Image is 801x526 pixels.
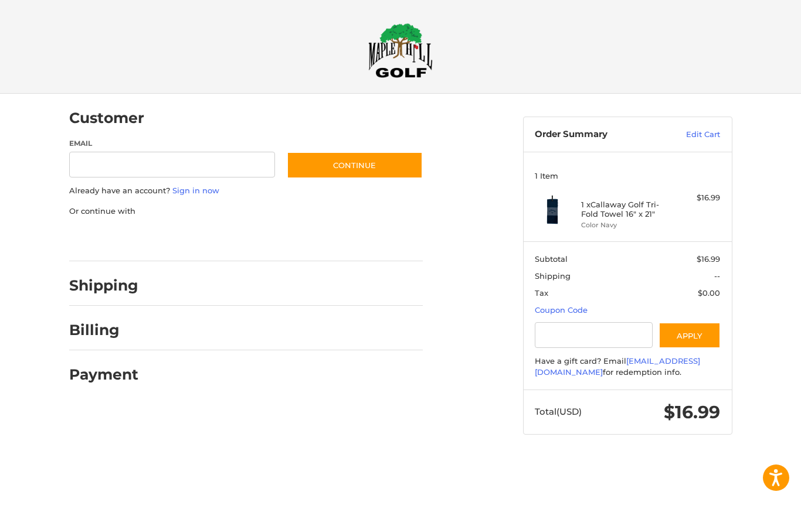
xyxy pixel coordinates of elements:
span: Subtotal [535,254,568,264]
h2: Payment [69,366,138,384]
span: $16.99 [697,254,720,264]
h2: Customer [69,109,144,127]
span: Shipping [535,271,571,281]
iframe: PayPal-paypal [65,228,153,250]
input: Gift Certificate or Coupon Code [535,322,653,349]
button: Continue [287,152,423,179]
p: Or continue with [69,206,423,217]
p: Already have an account? [69,185,423,197]
div: Have a gift card? Email for redemption info. [535,356,720,378]
span: $16.99 [664,401,720,423]
img: Maple Hill Golf [368,23,433,78]
h3: 1 Item [535,171,720,180]
span: -- [714,271,720,281]
iframe: PayPal-venmo [264,228,352,250]
h3: Order Summary [535,129,661,141]
div: $16.99 [674,192,720,204]
a: Coupon Code [535,305,588,315]
a: Edit Cart [661,129,720,141]
h2: Shipping [69,276,138,295]
span: $0.00 [698,288,720,298]
iframe: PayPal-paylater [165,228,253,250]
h2: Billing [69,321,138,339]
button: Apply [659,322,721,349]
label: Email [69,138,276,149]
a: Sign in now [172,186,219,195]
span: Total (USD) [535,406,582,417]
span: Tax [535,288,548,298]
h4: 1 x Callaway Golf Tri-Fold Towel 16" x 21" [581,200,671,219]
li: Color Navy [581,220,671,230]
